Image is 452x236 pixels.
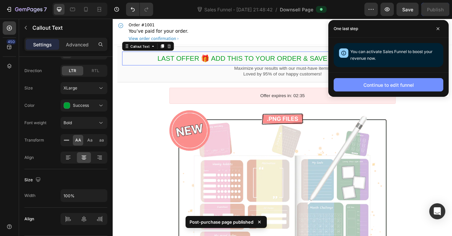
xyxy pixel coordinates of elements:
[61,99,107,111] button: Success
[190,219,253,225] p: Post-purchase page published
[11,55,390,69] div: Rich Text Editor. Editing area: main
[421,3,449,16] button: Publish
[334,25,358,32] p: One last step
[61,117,107,129] button: Bold
[24,120,46,126] div: Font weight
[397,3,419,16] button: Save
[99,137,104,143] span: aa
[69,68,76,74] span: LTR
[126,3,153,16] div: Undo/Redo
[280,6,313,13] span: Downsell Page
[44,5,47,13] p: 7
[92,68,99,74] span: RTL
[87,137,93,143] span: Aa
[24,102,35,108] div: Color
[113,19,452,236] iframe: Design area
[19,30,45,35] div: Callout Text
[24,85,33,91] div: Size
[174,88,227,93] bdo: Offer expires in: 02:35
[275,6,277,13] span: /
[203,6,274,13] span: Sales Funnel - [DATE] 21:48:42
[363,81,414,88] div: Continue to edit funnel
[61,190,107,202] input: Auto
[24,216,34,222] div: Align
[75,137,81,143] span: AA
[64,120,72,125] span: Bold
[350,49,433,61] span: You can activate Sales Funnel to boost your revenue now.
[64,85,77,90] span: XLarge
[334,78,443,91] button: Continue to edit funnel
[24,176,42,185] div: Size
[73,103,89,108] span: Success
[11,62,390,69] p: Loved by 95% of our happy customers!
[33,41,52,48] p: Settings
[24,193,35,199] div: Width
[6,39,16,44] div: 450
[61,82,107,94] button: XLarge
[53,42,348,51] bdo: Last Offer 🎁 Add This to Your Order & Save 50% – Don’t Miss Out!
[24,137,44,143] div: Transform
[429,203,445,219] div: Open Intercom Messenger
[427,6,444,13] div: Publish
[24,68,42,74] div: Direction
[3,3,50,16] button: 7
[66,41,89,48] p: Advanced
[402,7,413,12] span: Save
[32,24,105,32] p: Callout Text
[11,55,390,62] p: Maximize your results with our must-have items.
[24,155,34,161] div: Align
